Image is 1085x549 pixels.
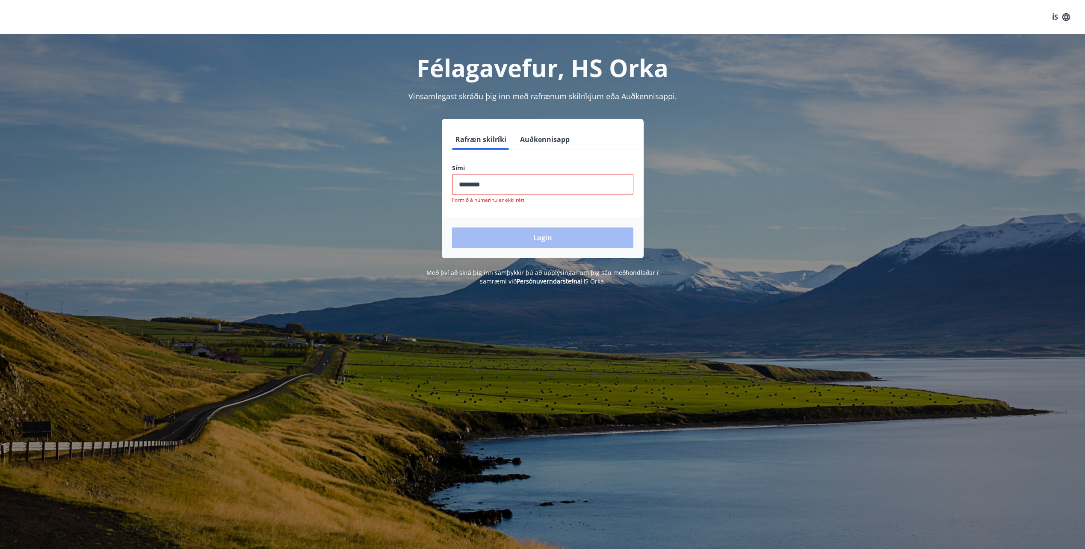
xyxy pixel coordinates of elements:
[517,129,573,150] button: Auðkennisapp
[408,91,677,101] span: Vinsamlegast skráðu þig inn með rafrænum skilríkjum eða Auðkennisappi.
[452,164,633,172] label: Sími
[452,197,633,204] p: Formið á númerinu er ekki rétt
[245,51,840,84] h1: Félagavefur, HS Orka
[1047,9,1075,25] button: ÍS
[452,129,510,150] button: Rafræn skilríki
[517,277,581,285] a: Persónuverndarstefna
[426,269,659,285] span: Með því að skrá þig inn samþykkir þú að upplýsingar um þig séu meðhöndlaðar í samræmi við HS Orka.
